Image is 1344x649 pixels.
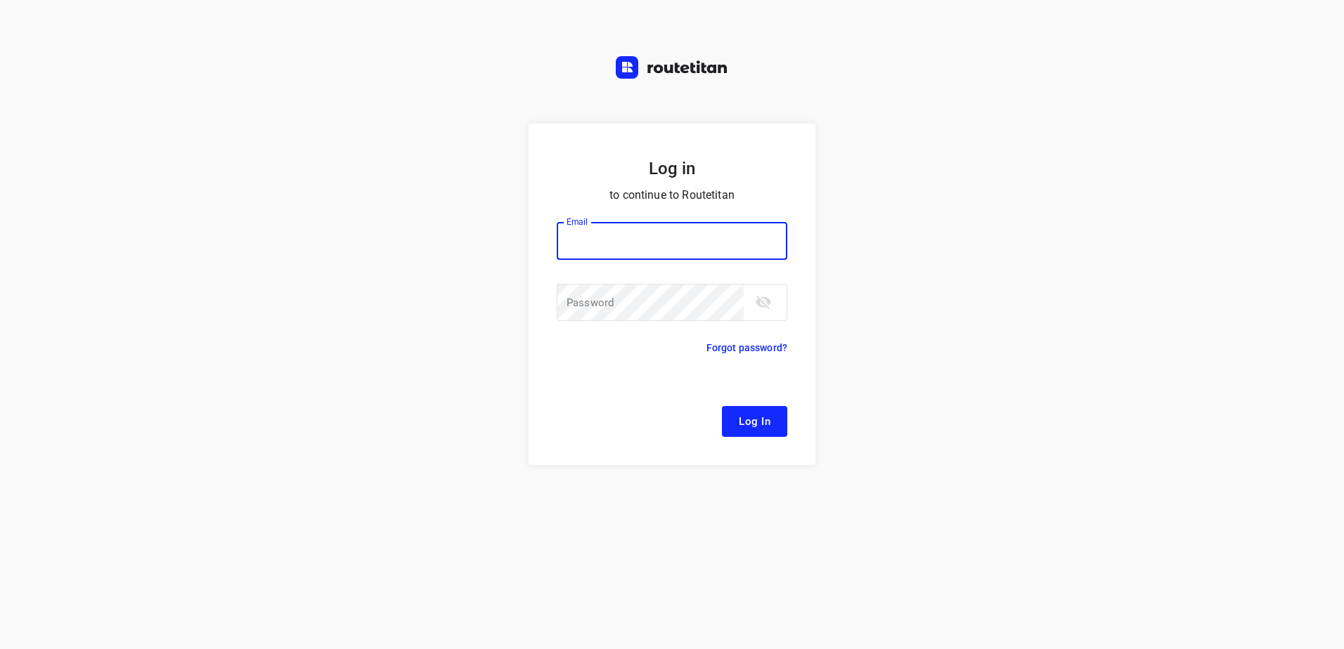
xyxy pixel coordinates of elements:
[722,406,787,437] button: Log In
[557,157,787,180] h5: Log in
[706,339,787,356] p: Forgot password?
[616,56,728,79] img: Routetitan
[557,185,787,205] p: to continue to Routetitan
[749,288,777,316] button: toggle password visibility
[739,412,770,431] span: Log In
